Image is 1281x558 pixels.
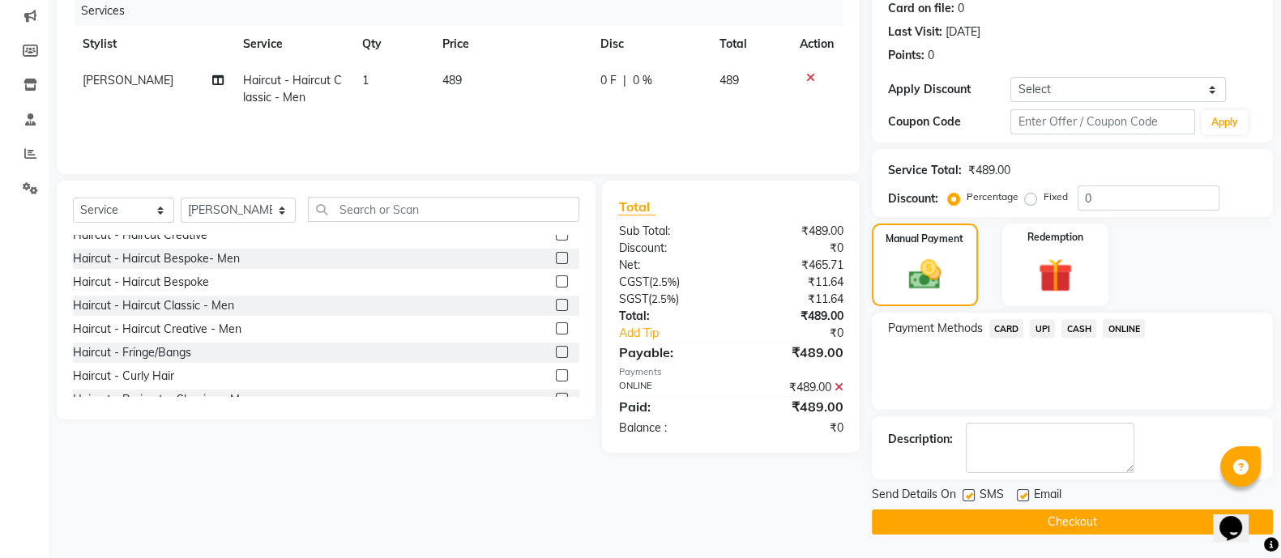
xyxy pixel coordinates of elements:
[888,47,924,64] div: Points:
[731,240,856,257] div: ₹0
[606,397,731,416] div: Paid:
[1010,109,1195,134] input: Enter Offer / Coupon Code
[719,73,739,87] span: 489
[968,162,1010,179] div: ₹489.00
[1061,319,1096,338] span: CASH
[83,73,173,87] span: [PERSON_NAME]
[618,198,655,215] span: Total
[623,72,626,89] span: |
[1027,230,1083,245] label: Redemption
[872,509,1273,535] button: Checkout
[73,250,240,267] div: Haircut - Haircut Bespoke- Men
[731,308,856,325] div: ₹489.00
[752,325,856,342] div: ₹0
[731,223,856,240] div: ₹489.00
[886,232,963,246] label: Manual Payment
[433,26,591,62] th: Price
[73,344,191,361] div: Haircut - Fringe/Bangs
[731,397,856,416] div: ₹489.00
[888,190,938,207] div: Discount:
[73,368,174,385] div: Haircut - Curly Hair
[73,297,234,314] div: Haircut - Haircut Classic - Men
[989,319,1024,338] span: CARD
[872,486,956,506] span: Send Details On
[591,26,710,62] th: Disc
[1027,254,1082,296] img: _gift.svg
[233,26,352,62] th: Service
[73,391,253,408] div: Haircut - Perimeter Shaping - Men
[888,162,962,179] div: Service Total:
[928,47,934,64] div: 0
[73,321,241,338] div: Haircut - Haircut Creative - Men
[651,275,676,288] span: 2.5%
[243,73,342,104] span: Haircut - Haircut Classic - Men
[606,240,731,257] div: Discount:
[618,365,843,379] div: Payments
[888,23,942,40] div: Last Visit:
[1030,319,1055,338] span: UPI
[606,291,731,308] div: ( )
[606,257,731,274] div: Net:
[1034,486,1061,506] span: Email
[1044,190,1068,204] label: Fixed
[618,275,648,289] span: CGST
[980,486,1004,506] span: SMS
[73,274,209,291] div: Haircut - Haircut Bespoke
[606,325,751,342] a: Add Tip
[606,274,731,291] div: ( )
[888,320,983,337] span: Payment Methods
[790,26,843,62] th: Action
[710,26,790,62] th: Total
[967,190,1018,204] label: Percentage
[606,308,731,325] div: Total:
[888,431,953,448] div: Description:
[362,73,369,87] span: 1
[73,26,233,62] th: Stylist
[1213,493,1265,542] iframe: chat widget
[1103,319,1145,338] span: ONLINE
[606,379,731,396] div: ONLINE
[731,257,856,274] div: ₹465.71
[308,197,579,222] input: Search or Scan
[888,81,1011,98] div: Apply Discount
[731,291,856,308] div: ₹11.64
[606,420,731,437] div: Balance :
[606,223,731,240] div: Sub Total:
[731,420,856,437] div: ₹0
[946,23,980,40] div: [DATE]
[618,292,647,306] span: SGST
[606,343,731,362] div: Payable:
[888,113,1011,130] div: Coupon Code
[600,72,617,89] span: 0 F
[1202,110,1248,134] button: Apply
[731,379,856,396] div: ₹489.00
[73,227,207,244] div: Haircut - Haircut Creative
[442,73,462,87] span: 489
[899,256,951,293] img: _cash.svg
[633,72,652,89] span: 0 %
[731,343,856,362] div: ₹489.00
[352,26,432,62] th: Qty
[731,274,856,291] div: ₹11.64
[651,292,675,305] span: 2.5%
